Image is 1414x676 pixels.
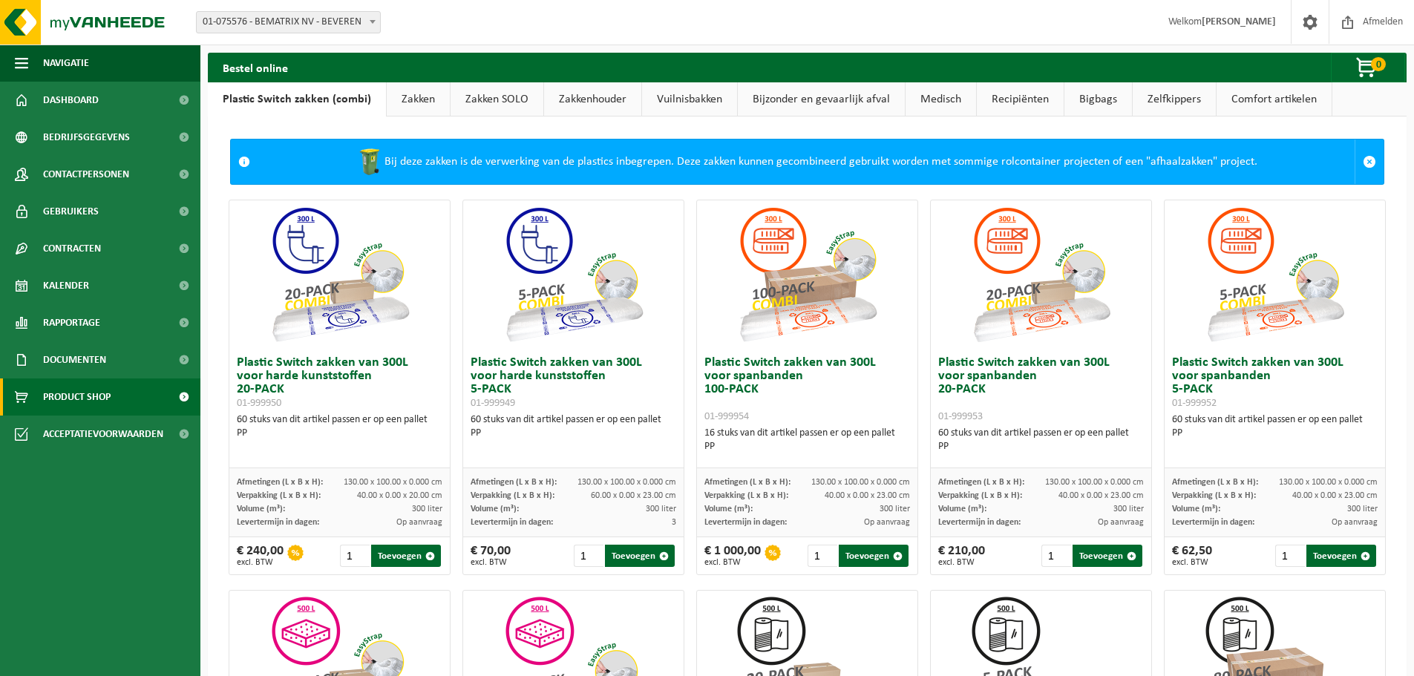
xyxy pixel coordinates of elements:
div: € 210,00 [938,545,985,567]
span: Contactpersonen [43,156,129,193]
button: Toevoegen [605,545,675,567]
span: 01-999954 [704,411,749,422]
span: 40.00 x 0.00 x 23.00 cm [825,491,910,500]
img: 01-999949 [500,200,648,349]
img: 01-999953 [967,200,1116,349]
span: Dashboard [43,82,99,119]
div: 60 stuks van dit artikel passen er op een pallet [471,413,676,440]
span: 01-075576 - BEMATRIX NV - BEVEREN [197,12,380,33]
div: PP [704,440,910,453]
span: Verpakking (L x B x H): [471,491,554,500]
input: 1 [1275,545,1306,567]
span: 01-999950 [237,398,281,409]
a: Plastic Switch zakken (combi) [208,82,386,117]
img: 01-999954 [733,200,882,349]
span: Afmetingen (L x B x H): [704,478,791,487]
span: Op aanvraag [1332,518,1378,527]
span: excl. BTW [938,558,985,567]
span: 40.00 x 0.00 x 23.00 cm [1058,491,1144,500]
span: Volume (m³): [1172,505,1220,513]
span: 3 [672,518,676,527]
span: 300 liter [880,505,910,513]
span: 01-999952 [1172,398,1217,409]
a: Sluit melding [1355,140,1384,184]
span: Levertermijn in dagen: [938,518,1021,527]
a: Zelfkippers [1133,82,1216,117]
span: Documenten [43,341,106,378]
button: Toevoegen [371,545,441,567]
span: Gebruikers [43,193,99,230]
span: Op aanvraag [1098,518,1144,527]
img: 01-999952 [1201,200,1349,349]
span: 60.00 x 0.00 x 23.00 cm [591,491,676,500]
a: Zakken SOLO [451,82,543,117]
span: Verpakking (L x B x H): [938,491,1022,500]
span: Op aanvraag [396,518,442,527]
div: PP [237,427,442,440]
button: Toevoegen [1306,545,1376,567]
div: 60 stuks van dit artikel passen er op een pallet [1172,413,1378,440]
input: 1 [808,545,838,567]
span: 01-999953 [938,411,983,422]
span: Product Shop [43,378,111,416]
span: Bedrijfsgegevens [43,119,130,156]
button: Toevoegen [1073,545,1142,567]
a: Zakken [387,82,450,117]
span: Contracten [43,230,101,267]
span: Afmetingen (L x B x H): [938,478,1024,487]
span: 0 [1371,57,1386,71]
a: Comfort artikelen [1217,82,1332,117]
div: PP [471,427,676,440]
span: Kalender [43,267,89,304]
a: Zakkenhouder [544,82,641,117]
a: Vuilnisbakken [642,82,737,117]
h3: Plastic Switch zakken van 300L voor harde kunststoffen 20-PACK [237,356,442,410]
img: WB-0240-HPE-GN-50.png [355,147,384,177]
div: PP [1172,427,1378,440]
span: 300 liter [1113,505,1144,513]
input: 1 [1041,545,1072,567]
span: Verpakking (L x B x H): [1172,491,1256,500]
div: Bij deze zakken is de verwerking van de plastics inbegrepen. Deze zakken kunnen gecombineerd gebr... [258,140,1355,184]
strong: [PERSON_NAME] [1202,16,1276,27]
h3: Plastic Switch zakken van 300L voor spanbanden 5-PACK [1172,356,1378,410]
span: Acceptatievoorwaarden [43,416,163,453]
span: 130.00 x 100.00 x 0.000 cm [577,478,676,487]
div: € 62,50 [1172,545,1212,567]
input: 1 [340,545,370,567]
h2: Bestel online [208,53,303,82]
span: 300 liter [646,505,676,513]
span: Afmetingen (L x B x H): [471,478,557,487]
span: Op aanvraag [864,518,910,527]
span: Verpakking (L x B x H): [704,491,788,500]
span: Volume (m³): [938,505,986,513]
div: € 70,00 [471,545,511,567]
span: Afmetingen (L x B x H): [1172,478,1258,487]
span: 300 liter [1347,505,1378,513]
a: Recipiënten [977,82,1064,117]
div: 16 stuks van dit artikel passen er op een pallet [704,427,910,453]
img: 01-999950 [266,200,414,349]
div: € 1 000,00 [704,545,761,567]
h3: Plastic Switch zakken van 300L voor harde kunststoffen 5-PACK [471,356,676,410]
span: Rapportage [43,304,100,341]
a: Bigbags [1064,82,1132,117]
span: Levertermijn in dagen: [704,518,787,527]
span: Afmetingen (L x B x H): [237,478,323,487]
span: 40.00 x 0.00 x 20.00 cm [357,491,442,500]
span: 01-075576 - BEMATRIX NV - BEVEREN [196,11,381,33]
button: 0 [1331,53,1405,82]
span: Levertermijn in dagen: [471,518,553,527]
span: Verpakking (L x B x H): [237,491,321,500]
a: Bijzonder en gevaarlijk afval [738,82,905,117]
span: excl. BTW [237,558,284,567]
input: 1 [574,545,604,567]
span: 130.00 x 100.00 x 0.000 cm [1045,478,1144,487]
span: 01-999949 [471,398,515,409]
span: 130.00 x 100.00 x 0.000 cm [1279,478,1378,487]
span: Navigatie [43,45,89,82]
span: Volume (m³): [704,505,753,513]
div: € 240,00 [237,545,284,567]
span: Levertermijn in dagen: [237,518,319,527]
span: 300 liter [412,505,442,513]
